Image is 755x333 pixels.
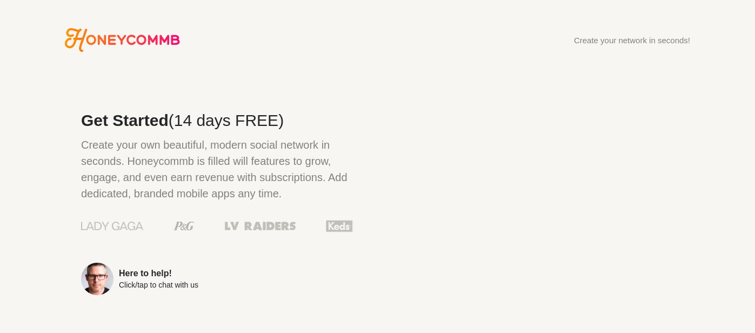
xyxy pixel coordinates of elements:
[326,219,353,233] img: Keds
[81,263,113,295] img: Sean
[65,28,180,52] svg: Honeycommb
[65,28,180,52] a: Go to Honeycommb homepage
[81,112,353,129] h2: Get Started
[174,222,194,230] img: Procter & Gamble
[574,36,690,44] div: Create your network in seconds!
[119,269,198,278] div: Here to help!
[81,263,353,295] a: Here to help!Click/tap to chat with us
[713,291,739,317] iframe: Intercom live chat
[119,281,198,289] div: Click/tap to chat with us
[81,218,143,234] img: Lady Gaga
[81,137,353,202] p: Create your own beautiful, modern social network in seconds. Honeycommb is filled will features t...
[169,111,284,129] span: (14 days FREE)
[225,222,296,230] img: Las Vegas Raiders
